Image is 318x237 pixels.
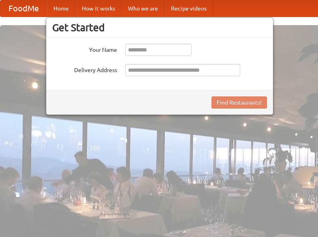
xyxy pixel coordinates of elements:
[52,44,117,54] label: Your Name
[47,0,75,17] a: Home
[75,0,122,17] a: How it works
[0,0,47,17] a: FoodMe
[122,0,164,17] a: Who we are
[52,64,117,74] label: Delivery Address
[52,21,267,34] h3: Get Started
[164,0,213,17] a: Recipe videos
[211,96,267,109] button: Find Restaurants!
